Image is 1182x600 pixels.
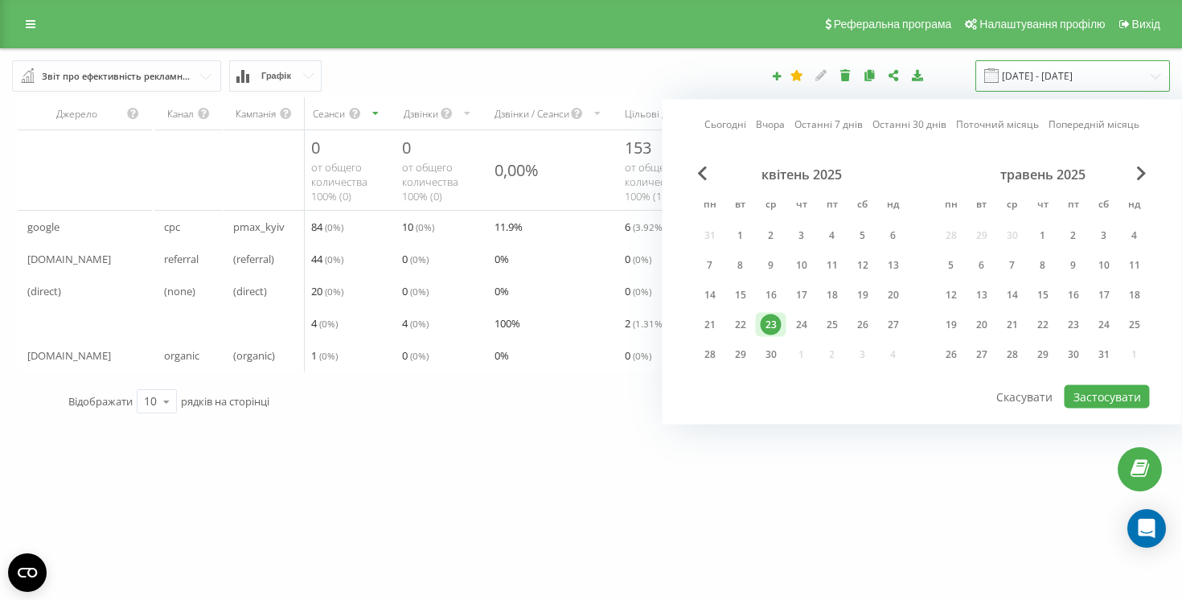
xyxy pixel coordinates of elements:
[817,313,848,337] div: пт 25 квіт 2025 р.
[633,220,665,233] span: ( 3.92 %)
[8,553,47,592] button: Open CMP widget
[1094,225,1114,246] div: 3
[970,194,994,218] abbr: вівторок
[822,314,843,335] div: 25
[1028,283,1058,307] div: чт 15 трав 2025 р.
[144,393,157,409] div: 10
[971,314,992,335] div: 20
[1122,194,1147,218] abbr: неділя
[1058,343,1089,367] div: пт 30 трав 2025 р.
[1032,314,1053,335] div: 22
[233,217,285,236] span: pmax_kyiv
[1094,344,1114,365] div: 31
[311,107,348,121] div: Сеанси
[878,253,909,277] div: нд 13 квіт 2025 р.
[1058,283,1089,307] div: пт 16 трав 2025 р.
[794,117,863,132] a: Останні 7 днів
[791,225,812,246] div: 3
[402,314,429,333] span: 4
[1119,224,1150,248] div: нд 4 трав 2025 р.
[725,283,756,307] div: вт 15 квіт 2025 р.
[1127,509,1166,548] div: Open Intercom Messenger
[311,137,320,158] span: 0
[786,253,817,277] div: чт 10 квіт 2025 р.
[633,285,651,298] span: ( 0 %)
[730,255,751,276] div: 8
[756,283,786,307] div: ср 16 квіт 2025 р.
[402,137,411,158] span: 0
[325,220,343,233] span: ( 0 %)
[939,194,963,218] abbr: понеділок
[311,217,343,236] span: 84
[967,283,997,307] div: вт 13 трав 2025 р.
[1032,225,1053,246] div: 1
[233,282,267,301] span: (direct)
[68,394,133,409] span: Відображати
[1089,313,1119,337] div: сб 24 трав 2025 р.
[1028,343,1058,367] div: чт 29 трав 2025 р.
[698,166,708,181] span: Previous Month
[878,224,909,248] div: нд 6 квіт 2025 р.
[911,69,925,80] i: Завантажити звіт
[848,283,878,307] div: сб 19 квіт 2025 р.
[410,285,429,298] span: ( 0 %)
[1063,225,1084,246] div: 2
[967,343,997,367] div: вт 27 трав 2025 р.
[1094,285,1114,306] div: 17
[1063,255,1084,276] div: 9
[495,282,509,301] span: 0 %
[997,313,1028,337] div: ср 21 трав 2025 р.
[791,285,812,306] div: 17
[1002,285,1023,306] div: 14
[181,394,269,409] span: рядків на сторінці
[700,255,720,276] div: 7
[817,224,848,248] div: пт 4 квіт 2025 р.
[791,255,812,276] div: 10
[979,18,1105,31] span: Налаштування профілю
[887,69,901,80] i: Поділитися налаштуваннями звіту
[233,107,278,121] div: Кампанія
[1089,343,1119,367] div: сб 31 трав 2025 р.
[817,253,848,277] div: пт 11 квіт 2025 р.
[1119,253,1150,277] div: нд 11 трав 2025 р.
[1002,344,1023,365] div: 28
[863,69,876,80] i: Копіювати звіт
[872,117,946,132] a: Останні 30 днів
[728,194,753,218] abbr: вівторок
[848,224,878,248] div: сб 5 квіт 2025 р.
[756,343,786,367] div: ср 30 квіт 2025 р.
[771,71,782,80] i: Створити звіт
[1031,194,1055,218] abbr: четвер
[1032,344,1053,365] div: 29
[27,249,111,269] span: [DOMAIN_NAME]
[881,194,905,218] abbr: неділя
[790,194,814,218] abbr: четвер
[625,137,651,158] span: 153
[164,107,197,121] div: Канал
[1124,225,1145,246] div: 4
[1061,194,1086,218] abbr: п’ятниця
[883,285,904,306] div: 20
[1058,313,1089,337] div: пт 23 трав 2025 р.
[820,194,844,218] abbr: п’ятниця
[495,107,570,121] div: Дзвінки / Сеанси
[1058,253,1089,277] div: пт 9 трав 2025 р.
[786,224,817,248] div: чт 3 квіт 2025 р.
[997,283,1028,307] div: ср 14 трав 2025 р.
[1124,285,1145,306] div: 18
[700,344,720,365] div: 28
[1032,255,1053,276] div: 8
[311,346,338,365] span: 1
[625,282,651,301] span: 0
[410,317,429,330] span: ( 0 %)
[416,220,434,233] span: ( 0 %)
[967,253,997,277] div: вт 6 трав 2025 р.
[941,344,962,365] div: 26
[625,346,651,365] span: 0
[725,343,756,367] div: вт 29 квіт 2025 р.
[786,313,817,337] div: чт 24 квіт 2025 р.
[883,255,904,276] div: 13
[756,313,786,337] div: ср 23 квіт 2025 р.
[402,282,429,301] span: 0
[878,313,909,337] div: нд 27 квіт 2025 р.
